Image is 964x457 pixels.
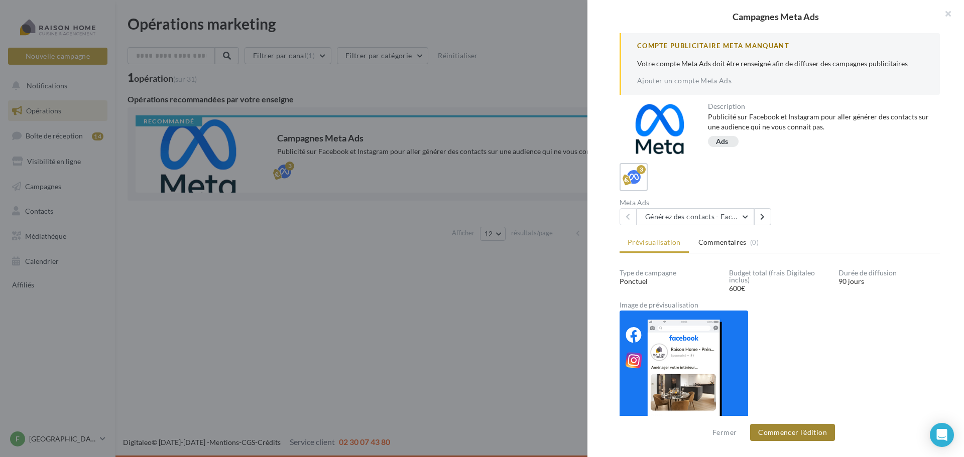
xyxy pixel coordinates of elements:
div: Ads [716,138,729,145]
div: 600€ [729,283,830,293]
div: Campagnes Meta Ads [604,12,948,21]
div: Image de prévisualisation [620,301,940,309]
button: Fermer [708,426,741,438]
p: Votre compte Meta Ads doit être renseigné afin de diffuser des campagnes publicitaires [637,59,924,69]
div: Type de campagne [620,269,721,276]
div: Budget total (frais Digitaleo inclus) [729,269,830,283]
img: 75ef3b89ebe88dc3e567127ec6821622.png [620,311,748,423]
div: Ponctuel [620,276,721,286]
button: Commencer l'édition [750,424,835,441]
div: Publicité sur Facebook et Instagram pour aller générer des contacts sur une audience qui ne vous ... [708,112,932,132]
div: Meta Ads [620,199,776,206]
div: 90 jours [838,276,940,286]
div: Description [708,103,932,110]
a: Ajouter un compte Meta Ads [637,77,732,85]
div: Durée de diffusion [838,269,940,276]
div: Compte Publicitaire Meta Manquant [637,41,924,51]
span: (0) [750,238,759,246]
button: Générez des contacts - Facebook Lead Ads 3 mois [637,208,754,225]
span: Commentaires [698,237,747,247]
div: 3 [637,165,646,174]
div: Open Intercom Messenger [930,423,954,447]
